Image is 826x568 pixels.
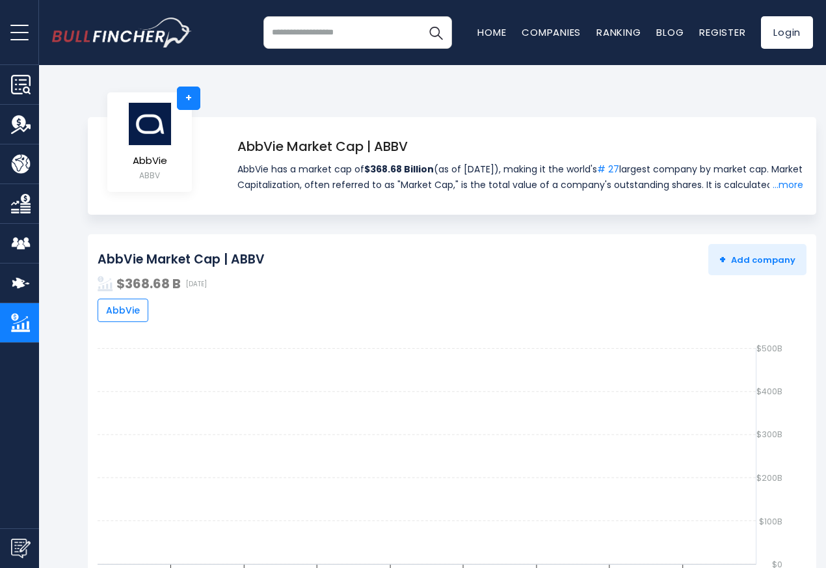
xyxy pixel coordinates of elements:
[699,25,745,39] a: Register
[52,18,192,47] a: Go to homepage
[761,16,813,49] a: Login
[177,87,200,110] a: +
[127,170,172,182] small: ABBV
[759,516,782,527] text: $100B
[127,156,172,167] span: AbbVie
[98,252,265,268] h2: AbbVie Market Cap | ABBV
[186,280,207,288] span: [DATE]
[597,163,619,176] a: # 27
[477,25,506,39] a: Home
[596,25,641,39] a: Ranking
[756,473,782,484] text: $200B
[708,244,806,275] button: +Add company
[656,25,684,39] a: Blog
[769,177,803,193] a: ...more
[127,102,172,146] img: logo
[364,163,434,176] strong: $368.68 Billion
[237,137,803,156] h1: AbbVie Market Cap | ABBV
[126,101,173,183] a: AbbVie ABBV
[52,18,192,47] img: bullfincher logo
[756,386,782,397] text: $400B
[756,343,782,354] text: $500B
[756,429,782,440] text: $300B
[116,275,181,293] strong: $368.68 B
[98,276,113,291] img: addasd
[237,161,803,193] span: AbbVie has a market cap of (as of [DATE]), making it the world's largest company by market cap. M...
[719,252,726,267] strong: +
[420,16,452,49] button: Search
[106,304,140,316] span: AbbVie
[522,25,581,39] a: Companies
[719,254,795,265] span: Add company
